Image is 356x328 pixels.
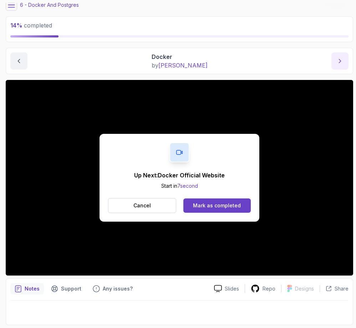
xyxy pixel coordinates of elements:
[263,285,275,292] p: Repo
[152,52,208,61] p: Docker
[183,198,251,213] button: Mark as completed
[225,285,239,292] p: Slides
[177,183,198,189] span: 7 second
[10,22,22,29] span: 14 %
[25,285,40,292] p: Notes
[134,171,225,180] p: Up Next: Docker Official Website
[320,285,349,292] button: Share
[331,52,349,70] button: next content
[158,62,208,69] span: [PERSON_NAME]
[61,285,81,292] p: Support
[10,22,52,29] span: completed
[133,202,151,209] p: Cancel
[193,202,241,209] div: Mark as completed
[134,182,225,190] p: Start in
[103,285,133,292] p: Any issues?
[152,61,208,70] p: by
[88,283,137,294] button: Feedback button
[47,283,86,294] button: Support button
[6,80,353,276] iframe: 2 - Docker
[208,285,245,292] a: Slides
[335,285,349,292] p: Share
[245,284,281,293] a: Repo
[10,52,27,70] button: previous content
[108,198,176,213] button: Cancel
[295,285,314,292] p: Designs
[20,1,79,9] p: 6 - Docker And Postgres
[10,283,44,294] button: notes button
